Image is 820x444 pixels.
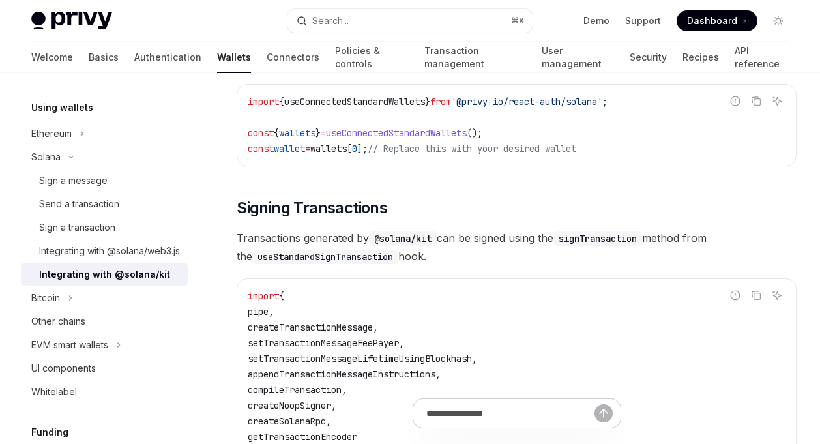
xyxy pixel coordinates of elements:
code: signTransaction [553,231,642,246]
span: setTransactionMessageFeePayer [248,337,399,349]
a: Welcome [31,42,73,73]
a: Support [625,14,661,27]
span: import [248,96,279,108]
span: , [373,321,378,333]
div: Integrating with @solana/kit [39,267,170,282]
span: import [248,290,279,302]
div: Send a transaction [39,196,119,212]
div: Sign a transaction [39,220,115,235]
h5: Using wallets [31,100,93,115]
a: User management [542,42,614,73]
span: wallets [310,143,347,155]
span: Dashboard [687,14,737,27]
span: , [342,384,347,396]
span: pipe [248,306,269,318]
img: light logo [31,12,112,30]
h5: Funding [31,424,68,440]
a: Connectors [267,42,319,73]
a: Security [630,42,667,73]
span: , [472,353,477,364]
a: Recipes [682,42,719,73]
span: , [269,306,274,318]
div: Search... [312,13,349,29]
button: Copy the contents from the code block [748,93,765,110]
div: EVM smart wallets [31,337,108,353]
span: useConnectedStandardWallets [326,127,467,139]
span: { [274,127,279,139]
span: { [279,290,284,302]
button: Ask AI [769,93,785,110]
a: Sign a transaction [21,216,188,239]
a: Send a transaction [21,192,188,216]
div: Sign a message [39,173,108,188]
a: Transaction management [424,42,526,73]
a: Wallets [217,42,251,73]
span: = [321,127,326,139]
a: Demo [583,14,609,27]
span: (); [467,127,482,139]
span: wallet [274,143,305,155]
button: Copy the contents from the code block [748,287,765,304]
span: { [279,96,284,108]
button: Bitcoin [21,286,188,310]
span: 0 [352,143,357,155]
span: from [430,96,451,108]
div: Other chains [31,314,85,329]
div: Integrating with @solana/web3.js [39,243,180,259]
span: compileTransaction [248,384,342,396]
code: @solana/kit [369,231,437,246]
div: Whitelabel [31,384,77,400]
a: Integrating with @solana/kit [21,263,188,286]
span: , [435,368,441,380]
a: Other chains [21,310,188,333]
span: } [425,96,430,108]
span: } [315,127,321,139]
span: ; [602,96,608,108]
code: useStandardSignTransaction [252,250,398,264]
a: Dashboard [677,10,757,31]
span: [ [347,143,352,155]
div: UI components [31,361,96,376]
button: Search...⌘K [287,9,533,33]
a: Whitelabel [21,380,188,404]
span: Transactions generated by can be signed using the method from the hook. [237,229,797,265]
a: Authentication [134,42,201,73]
button: Toggle dark mode [768,10,789,31]
button: Solana [21,145,188,169]
a: Basics [89,42,119,73]
span: '@privy-io/react-auth/solana' [451,96,602,108]
a: Sign a message [21,169,188,192]
button: Ask AI [769,287,785,304]
button: Ethereum [21,122,188,145]
button: Send message [594,404,613,422]
a: API reference [735,42,789,73]
span: // Replace this with your desired wallet [368,143,576,155]
span: Signing Transactions [237,198,387,218]
a: Policies & controls [335,42,409,73]
span: setTransactionMessageLifetimeUsingBlockhash [248,353,472,364]
span: wallets [279,127,315,139]
span: = [305,143,310,155]
div: Ethereum [31,126,72,141]
button: Report incorrect code [727,287,744,304]
span: createTransactionMessage [248,321,373,333]
a: UI components [21,357,188,380]
span: ]; [357,143,368,155]
button: Report incorrect code [727,93,744,110]
span: const [248,143,274,155]
input: Ask a question... [426,399,594,428]
span: , [399,337,404,349]
span: useConnectedStandardWallets [284,96,425,108]
div: Bitcoin [31,290,60,306]
span: appendTransactionMessageInstructions [248,368,435,380]
div: Solana [31,149,61,165]
span: ⌘ K [511,16,525,26]
button: EVM smart wallets [21,333,188,357]
span: const [248,127,274,139]
a: Integrating with @solana/web3.js [21,239,188,263]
